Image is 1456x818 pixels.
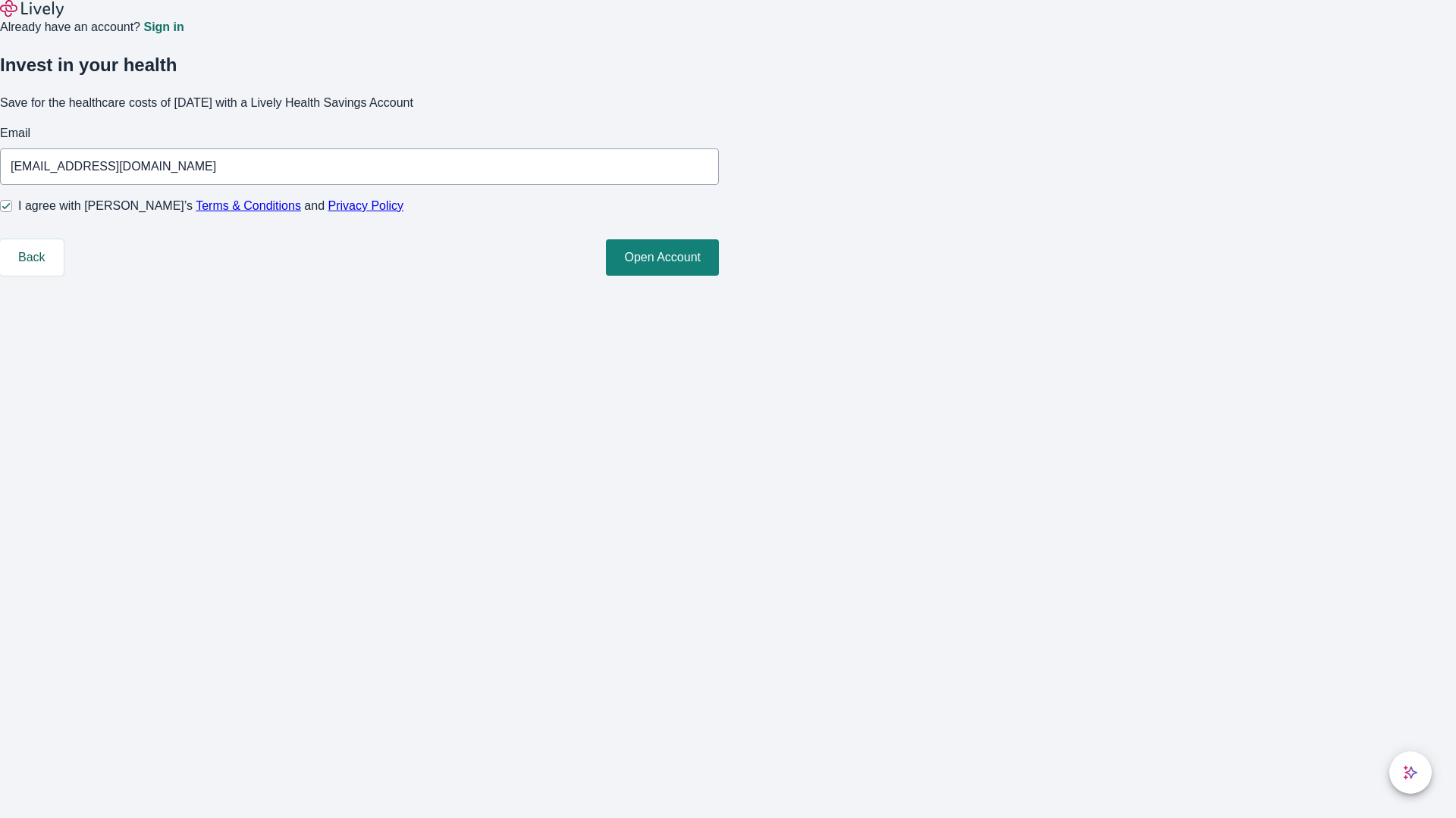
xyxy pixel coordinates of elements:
a: Privacy Policy [328,199,404,212]
svg: Lively AI Assistant [1403,765,1418,780]
a: Terms & Conditions [196,199,301,212]
a: Sign in [143,21,184,33]
button: chat [1389,751,1432,794]
button: Open Account [606,239,719,276]
span: I agree with [PERSON_NAME]’s and [18,197,403,215]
